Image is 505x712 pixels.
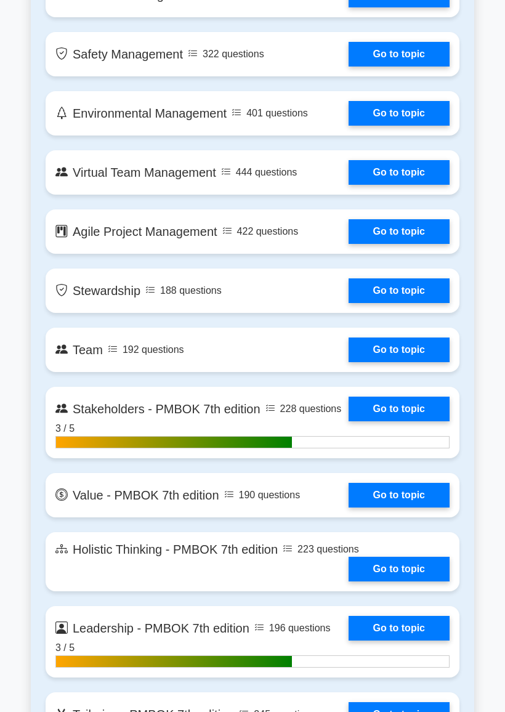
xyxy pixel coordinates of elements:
[349,42,450,67] a: Go to topic
[349,616,450,641] a: Go to topic
[349,483,450,508] a: Go to topic
[349,338,450,362] a: Go to topic
[349,160,450,185] a: Go to topic
[349,101,450,126] a: Go to topic
[349,278,450,303] a: Go to topic
[349,557,450,581] a: Go to topic
[349,397,450,421] a: Go to topic
[349,219,450,244] a: Go to topic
